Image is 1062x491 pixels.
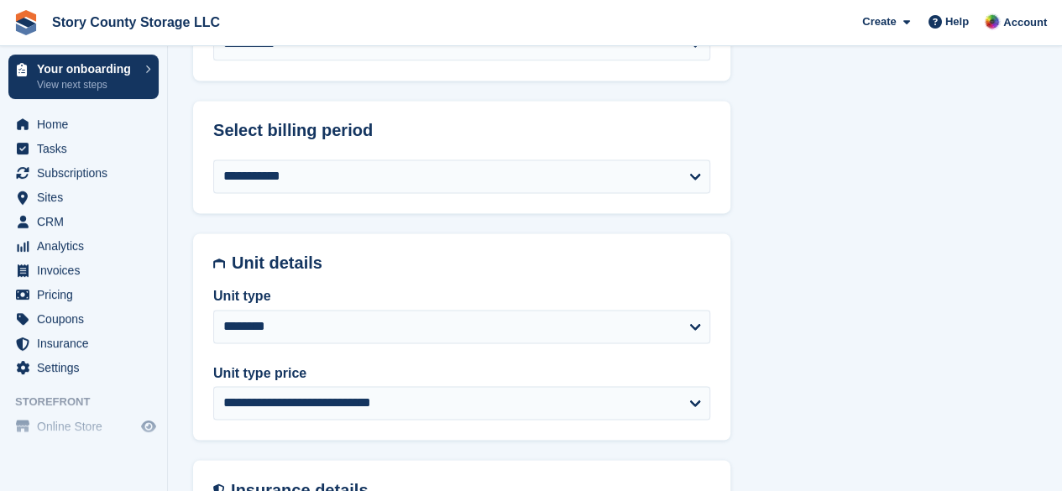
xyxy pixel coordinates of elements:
[984,13,1001,30] img: Leah Hattan
[37,234,138,258] span: Analytics
[8,161,159,185] a: menu
[37,283,138,306] span: Pricing
[8,415,159,438] a: menu
[8,210,159,233] a: menu
[37,307,138,331] span: Coupons
[8,112,159,136] a: menu
[213,121,710,140] h2: Select billing period
[232,253,710,273] h2: Unit details
[139,416,159,436] a: Preview store
[37,185,138,209] span: Sites
[8,234,159,258] a: menu
[8,259,159,282] a: menu
[37,137,138,160] span: Tasks
[37,63,137,75] p: Your onboarding
[37,332,138,355] span: Insurance
[8,137,159,160] a: menu
[213,286,710,306] label: Unit type
[1003,14,1047,31] span: Account
[8,356,159,379] a: menu
[8,55,159,99] a: Your onboarding View next steps
[37,356,138,379] span: Settings
[862,13,896,30] span: Create
[8,307,159,331] a: menu
[213,253,225,273] img: unit-details-icon-595b0c5c156355b767ba7b61e002efae458ec76ed5ec05730b8e856ff9ea34a9.svg
[37,259,138,282] span: Invoices
[13,10,39,35] img: stora-icon-8386f47178a22dfd0bd8f6a31ec36ba5ce8667c1dd55bd0f319d3a0aa187defe.svg
[8,185,159,209] a: menu
[8,283,159,306] a: menu
[213,363,710,384] label: Unit type price
[945,13,969,30] span: Help
[15,394,167,410] span: Storefront
[37,161,138,185] span: Subscriptions
[37,77,137,92] p: View next steps
[37,415,138,438] span: Online Store
[37,210,138,233] span: CRM
[45,8,227,36] a: Story County Storage LLC
[8,332,159,355] a: menu
[37,112,138,136] span: Home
